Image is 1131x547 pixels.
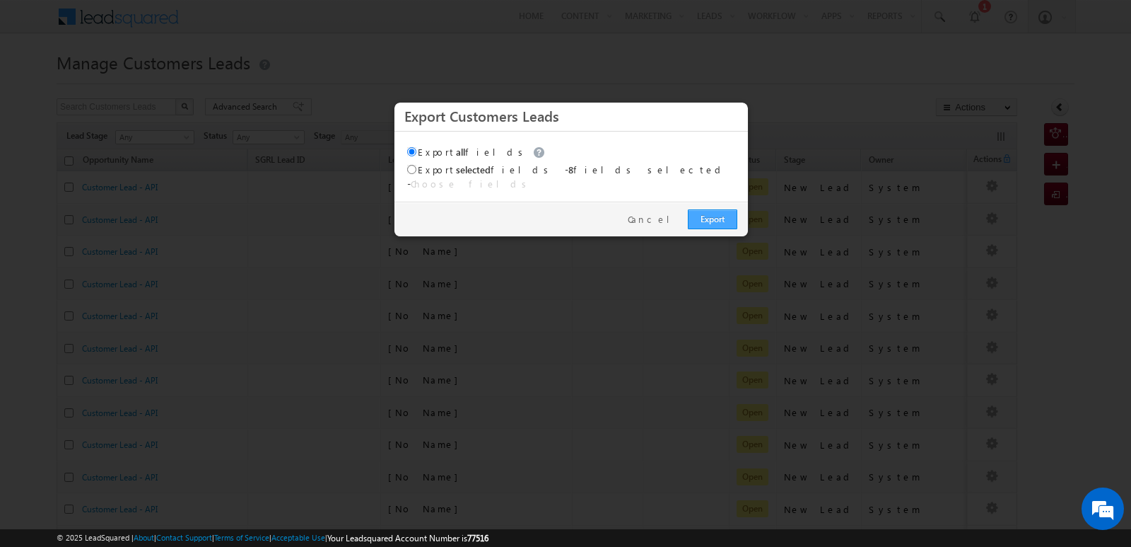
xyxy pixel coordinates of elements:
a: About [134,533,154,542]
span: - fields selected [565,163,726,175]
span: selected [456,163,491,175]
a: Export [688,209,737,229]
span: © 2025 LeadSquared | | | | | [57,531,488,545]
span: Your Leadsquared Account Number is [327,533,488,543]
a: Acceptable Use [271,533,325,542]
label: Export fields [407,146,549,158]
input: Exportallfields [407,147,416,156]
input: Exportselectedfields [407,165,416,174]
h3: Export Customers Leads [404,103,738,128]
span: all [456,146,465,158]
label: Export fields [407,163,553,175]
a: Cancel [628,213,681,226]
span: 8 [568,163,573,175]
a: Contact Support [156,533,212,542]
a: Terms of Service [214,533,269,542]
span: - [407,178,532,190]
a: Choose fields [411,178,532,190]
span: 77516 [467,533,488,543]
